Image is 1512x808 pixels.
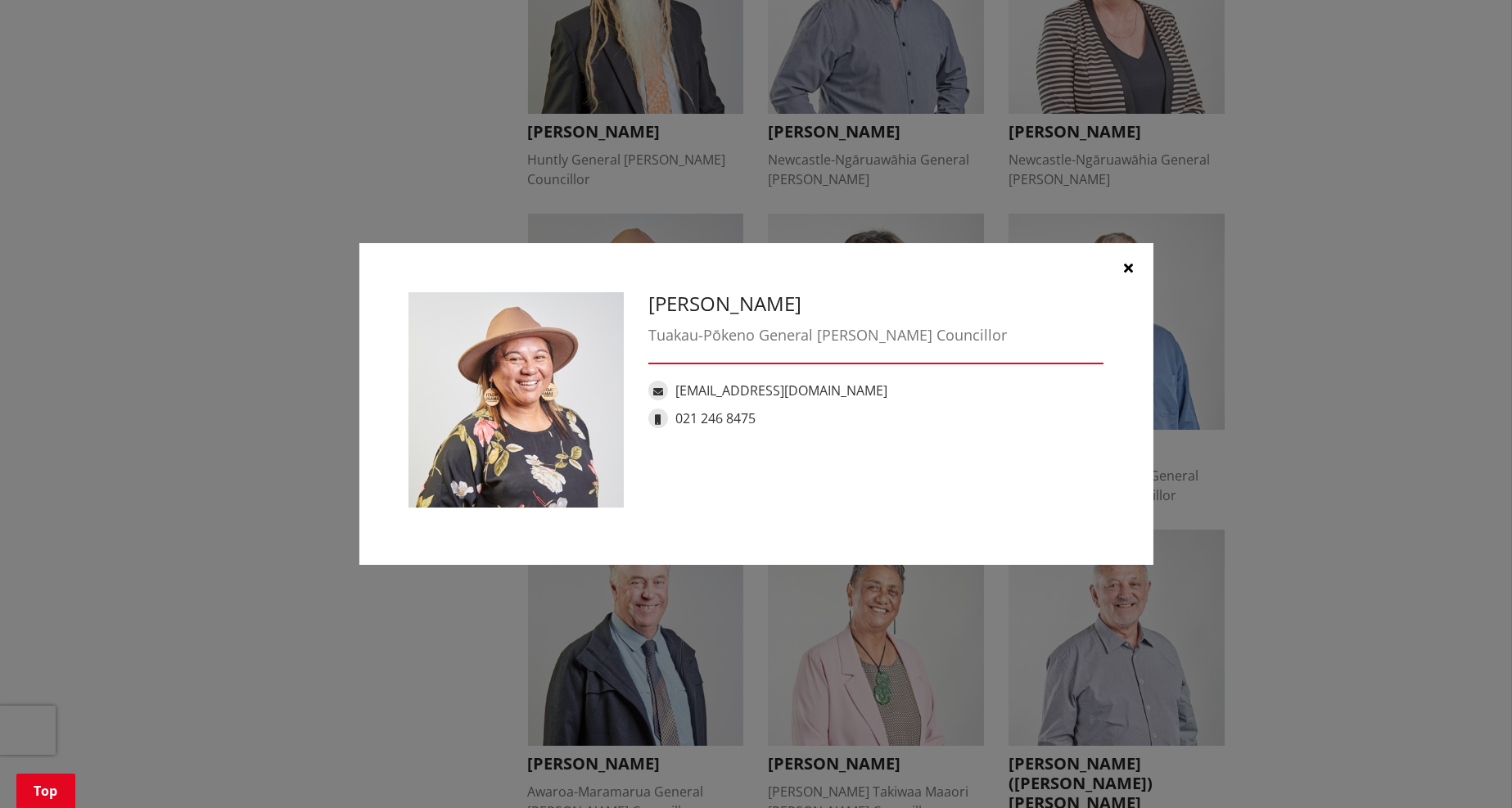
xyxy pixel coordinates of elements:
a: 021 246 8475 [675,409,756,427]
a: [EMAIL_ADDRESS][DOMAIN_NAME] [675,381,887,399]
div: Tuakau-Pōkeno General [PERSON_NAME] Councillor [648,324,1104,346]
a: Top [16,774,75,808]
iframe: Messenger Launcher [1437,739,1496,798]
img: Kandi Ngataki [408,292,624,508]
h3: [PERSON_NAME] [648,292,1104,316]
